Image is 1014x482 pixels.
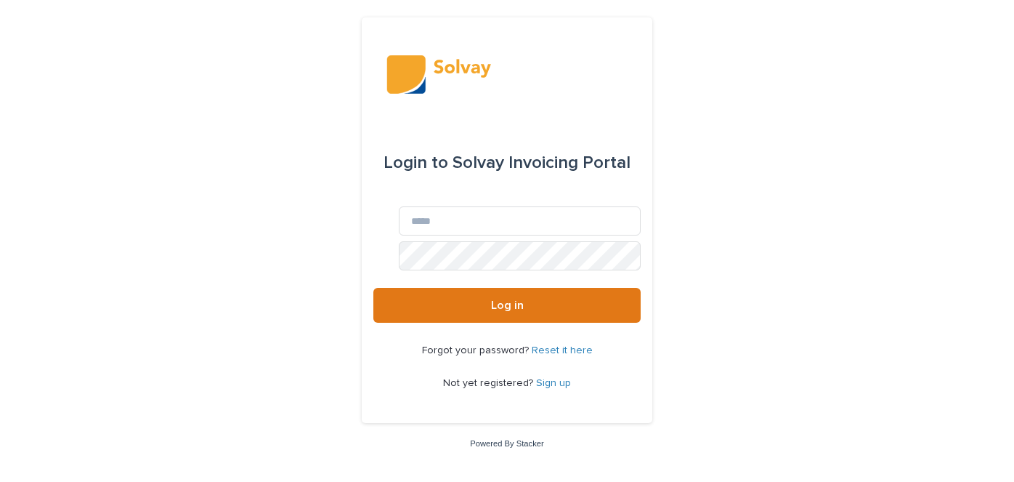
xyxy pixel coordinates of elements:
span: Login to [384,154,448,172]
span: Log in [491,300,524,311]
div: Solvay Invoicing Portal [384,142,630,183]
span: Forgot your password? [422,345,532,356]
a: Powered By Stacker [470,439,543,448]
a: Reset it here [532,345,593,356]
img: ED0IkcNQHGZZMpCVrDht [386,52,627,96]
a: Sign up [536,378,571,388]
span: Not yet registered? [443,378,536,388]
button: Log in [373,288,641,323]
